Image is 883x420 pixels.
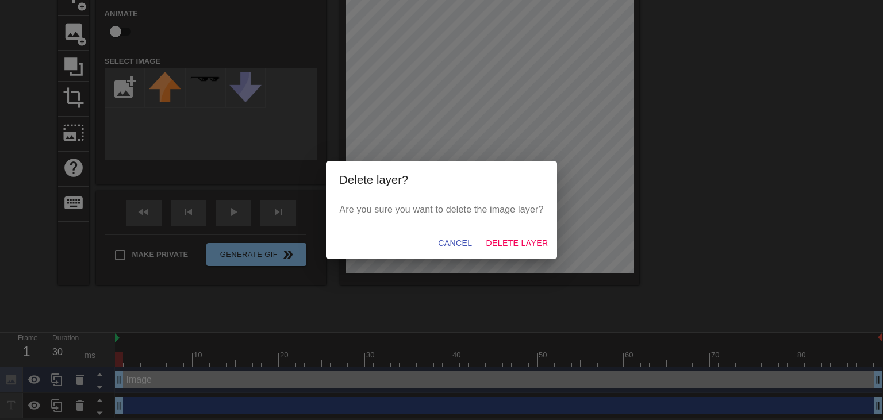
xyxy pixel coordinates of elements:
[433,233,477,254] button: Cancel
[481,233,552,254] button: Delete Layer
[438,236,472,251] span: Cancel
[486,236,548,251] span: Delete Layer
[340,203,544,217] p: Are you sure you want to delete the image layer?
[340,171,544,189] h2: Delete layer?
